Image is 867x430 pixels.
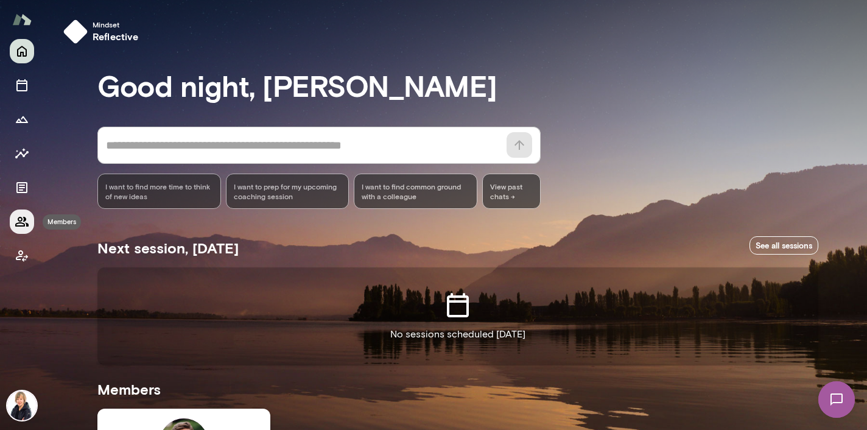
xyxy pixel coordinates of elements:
[63,19,88,44] img: mindset
[97,174,221,209] div: I want to find more time to think of new ideas
[97,379,818,399] h5: Members
[234,182,342,201] span: I want to prep for my upcoming coaching session
[10,73,34,97] button: Sessions
[10,39,34,63] button: Home
[749,236,818,255] a: See all sessions
[97,68,818,102] h3: Good night, [PERSON_NAME]
[10,244,34,268] button: Client app
[354,174,477,209] div: I want to find common ground with a colleague
[10,141,34,166] button: Insights
[58,15,149,49] button: Mindsetreflective
[226,174,349,209] div: I want to prep for my upcoming coaching session
[43,214,81,230] div: Members
[482,174,541,209] span: View past chats ->
[10,107,34,132] button: Growth Plan
[7,391,37,420] img: Amy Farrow
[390,327,525,342] p: No sessions scheduled [DATE]
[93,29,139,44] h6: reflective
[10,175,34,200] button: Documents
[10,210,34,234] button: Members
[105,182,213,201] span: I want to find more time to think of new ideas
[93,19,139,29] span: Mindset
[362,182,469,201] span: I want to find common ground with a colleague
[12,8,32,31] img: Mento
[97,238,239,258] h5: Next session, [DATE]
